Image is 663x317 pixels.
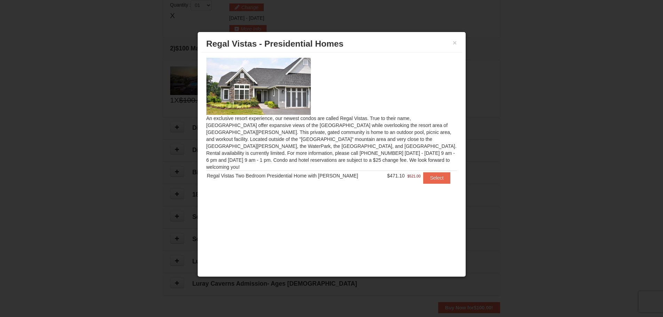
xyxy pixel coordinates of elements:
[387,173,405,179] span: $471.10
[201,53,462,197] div: An exclusive resort experience, our newest condos are called Regal Vistas. True to their name, [G...
[453,39,457,46] button: ×
[408,173,421,180] span: $521.00
[423,172,451,183] button: Select
[206,39,344,48] span: Regal Vistas - Presidential Homes
[206,58,311,115] img: 19218991-1-902409a9.jpg
[207,172,381,179] div: Regal Vistas Two Bedroom Presidential Home with [PERSON_NAME]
